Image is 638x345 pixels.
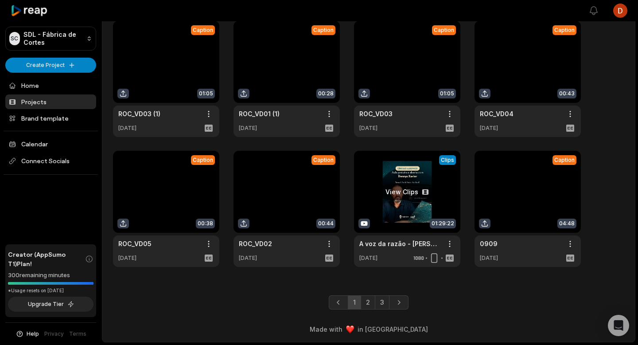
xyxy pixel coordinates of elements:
[118,239,152,248] a: ROC_VD05
[69,330,86,338] a: Terms
[329,295,348,310] a: Previous page
[5,78,96,93] a: Home
[5,111,96,125] a: Brand template
[480,109,514,118] a: ROC_VD04
[118,109,160,118] a: ROC_VD03 (1)
[5,58,96,73] button: Create Project
[329,295,408,310] ul: Pagination
[8,287,93,294] div: *Usage resets on [DATE]
[375,295,389,310] a: Page 3
[44,330,64,338] a: Privacy
[359,109,393,118] a: ROC_VD03
[359,239,441,248] a: A voz da razão - [PERSON_NAME] - Encontro 1 Círculo [PERSON_NAME]
[346,325,354,333] img: heart emoji
[16,330,39,338] button: Help
[27,330,39,338] span: Help
[361,295,375,310] a: Page 2
[5,153,96,169] span: Connect Socials
[348,295,361,310] a: Page 1 is your current page
[9,32,20,45] div: SC
[480,239,498,248] a: 0909
[5,94,96,109] a: Projects
[239,239,272,248] a: ROC_VD02
[8,271,93,280] div: 300 remaining minutes
[608,315,629,336] div: Open Intercom Messenger
[8,297,93,312] button: Upgrade Tier
[8,250,85,268] span: Creator (AppSumo T1) Plan!
[110,325,627,334] div: Made with in [GEOGRAPHIC_DATA]
[5,137,96,151] a: Calendar
[389,295,408,310] a: Next page
[239,109,280,118] a: ROC_VD01 (1)
[23,31,83,47] p: SDL - Fábrica de Cortes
